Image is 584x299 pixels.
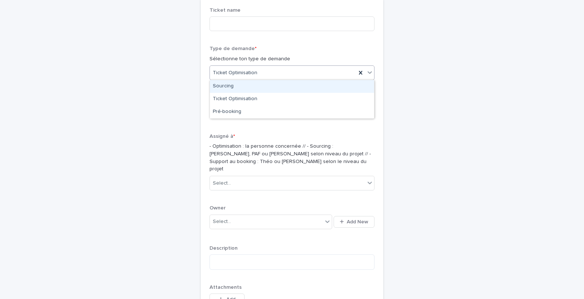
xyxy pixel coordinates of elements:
[210,285,242,290] span: Attachments
[210,55,374,63] p: Sélectionne ton type de demande
[334,216,374,228] button: Add New
[210,134,235,139] span: Assigné à
[213,218,231,226] div: Select...
[210,246,238,251] span: Description
[213,179,231,187] div: Select...
[213,69,257,77] span: Ticket Optimisation
[210,143,374,173] p: - Optimisation : la personne concernée // - Sourcing : [PERSON_NAME], PAF ou [PERSON_NAME] selon ...
[347,219,368,224] span: Add New
[210,46,257,51] span: Type de demande
[210,205,226,211] span: Owner
[210,93,374,106] div: Ticket Optimisation
[210,80,374,93] div: Sourcing
[210,8,241,13] span: Ticket name
[210,106,374,118] div: Pré-booking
